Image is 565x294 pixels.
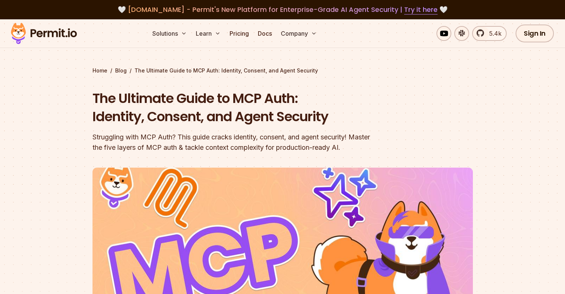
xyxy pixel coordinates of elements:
button: Company [278,26,320,41]
span: [DOMAIN_NAME] - Permit's New Platform for Enterprise-Grade AI Agent Security | [128,5,438,14]
span: 5.4k [485,29,501,38]
h1: The Ultimate Guide to MCP Auth: Identity, Consent, and Agent Security [92,89,378,126]
a: Blog [115,67,127,74]
a: Sign In [516,25,554,42]
a: Try it here [404,5,438,14]
a: Docs [255,26,275,41]
div: Struggling with MCP Auth? This guide cracks identity, consent, and agent security! Master the fiv... [92,132,378,153]
a: Home [92,67,107,74]
a: Pricing [227,26,252,41]
a: 5.4k [472,26,507,41]
button: Learn [193,26,224,41]
img: Permit logo [7,21,80,46]
div: 🤍 🤍 [18,4,547,15]
div: / / [92,67,473,74]
button: Solutions [149,26,190,41]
